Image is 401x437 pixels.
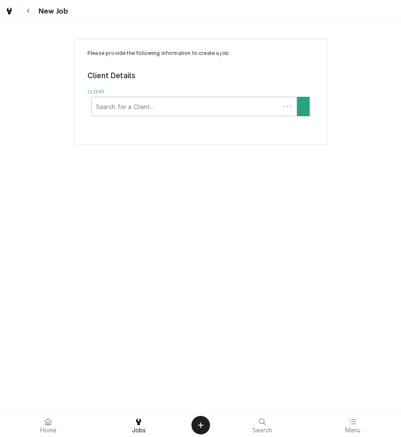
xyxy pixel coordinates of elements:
[191,416,210,434] button: Create Object
[94,415,183,435] a: Jobs
[40,427,57,434] span: Home
[87,89,314,96] label: Client
[252,427,272,434] span: Search
[87,49,314,57] p: Please provide the following information to create a job:
[87,89,314,116] div: Client
[132,427,146,434] span: Jobs
[36,5,68,17] span: New Job
[3,415,93,435] a: Home
[21,3,36,19] button: Navigate back
[2,3,17,19] a: Go to Jobs
[74,39,327,145] div: Job Create/Update
[218,415,307,435] a: Search
[345,427,361,434] span: Menu
[297,97,310,116] button: Create New Client
[308,415,398,435] a: Menu
[87,49,314,116] div: Job Create/Update Form
[87,70,314,81] legend: Client Details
